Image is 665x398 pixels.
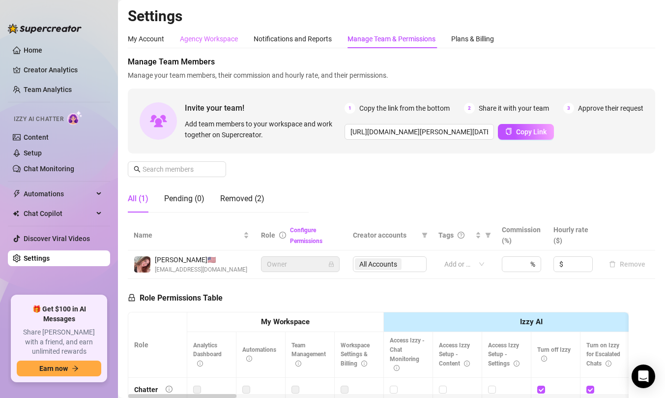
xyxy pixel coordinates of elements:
[220,193,264,205] div: Removed (2)
[353,230,418,241] span: Creator accounts
[451,33,494,44] div: Plans & Billing
[197,361,203,367] span: info-circle
[420,228,430,243] span: filter
[193,342,222,367] span: Analytics Dashboard
[347,33,435,44] div: Manage Team & Permissions
[17,328,101,357] span: Share [PERSON_NAME] with a friend, and earn unlimited rewards
[14,115,63,124] span: Izzy AI Chatter
[479,103,549,114] span: Share it with your team
[128,7,655,26] h2: Settings
[394,365,400,371] span: info-circle
[128,312,187,378] th: Role
[24,186,93,202] span: Automations
[17,361,101,376] button: Earn nowarrow-right
[155,254,247,265] span: [PERSON_NAME] 🇺🇸
[166,386,173,393] span: info-circle
[261,317,310,326] strong: My Workspace
[439,342,470,367] span: Access Izzy Setup - Content
[246,356,252,362] span: info-circle
[143,164,212,175] input: Search members
[24,235,90,243] a: Discover Viral Videos
[422,232,428,238] span: filter
[39,365,68,372] span: Earn now
[72,365,79,372] span: arrow-right
[128,33,164,44] div: My Account
[185,119,341,140] span: Add team members to your workspace and work together on Supercreator.
[605,258,649,270] button: Remove
[128,193,148,205] div: All (1)
[67,111,83,125] img: AI Chatter
[24,86,72,93] a: Team Analytics
[578,103,643,114] span: Approve their request
[134,256,150,273] img: Amy August
[295,361,301,367] span: info-circle
[541,356,547,362] span: info-circle
[632,365,655,388] div: Open Intercom Messenger
[128,70,655,81] span: Manage your team members, their commission and hourly rate, and their permissions.
[134,230,241,241] span: Name
[24,62,102,78] a: Creator Analytics
[24,149,42,157] a: Setup
[291,342,326,367] span: Team Management
[24,46,42,54] a: Home
[164,193,204,205] div: Pending (0)
[496,220,548,250] th: Commission (%)
[180,33,238,44] div: Agency Workspace
[24,133,49,141] a: Content
[563,103,574,114] span: 3
[254,33,332,44] div: Notifications and Reports
[261,231,275,239] span: Role
[516,128,547,136] span: Copy Link
[483,228,493,243] span: filter
[438,230,454,241] span: Tags
[128,56,655,68] span: Manage Team Members
[514,361,520,367] span: info-circle
[24,206,93,221] span: Chat Copilot
[185,102,345,114] span: Invite your team!
[361,361,367,367] span: info-circle
[134,166,141,173] span: search
[279,232,286,239] span: info-circle
[13,210,19,217] img: Chat Copilot
[464,361,470,367] span: info-circle
[359,103,450,114] span: Copy the link from the bottom
[586,342,620,367] span: Turn on Izzy for Escalated Chats
[242,346,276,363] span: Automations
[8,24,82,33] img: logo-BBDzfeDw.svg
[155,265,247,275] span: [EMAIL_ADDRESS][DOMAIN_NAME]
[128,292,223,304] h5: Role Permissions Table
[548,220,599,250] th: Hourly rate ($)
[128,294,136,302] span: lock
[537,346,571,363] span: Turn off Izzy
[341,342,370,367] span: Workspace Settings & Billing
[345,103,355,114] span: 1
[464,103,475,114] span: 2
[498,124,554,140] button: Copy Link
[24,165,74,173] a: Chat Monitoring
[606,361,611,367] span: info-circle
[290,227,322,245] a: Configure Permissions
[505,128,512,135] span: copy
[520,317,543,326] strong: Izzy AI
[13,190,21,198] span: thunderbolt
[128,220,255,250] th: Name
[458,232,464,239] span: question-circle
[267,257,334,272] span: Owner
[390,337,425,372] span: Access Izzy - Chat Monitoring
[328,261,334,267] span: lock
[24,254,50,262] a: Settings
[17,305,101,324] span: 🎁 Get $100 in AI Messages
[485,232,491,238] span: filter
[488,342,520,367] span: Access Izzy Setup - Settings
[134,384,158,395] div: Chatter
